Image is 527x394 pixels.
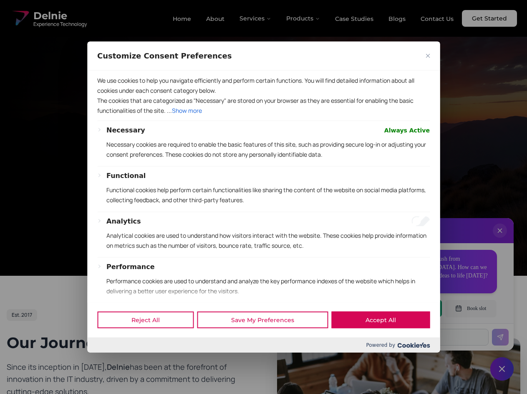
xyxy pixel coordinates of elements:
[106,170,146,180] button: Functional
[87,338,440,353] div: Powered by
[197,312,328,328] button: Save My Preferences
[106,276,430,296] p: Performance cookies are used to understand and analyze the key performance indexes of the website...
[97,75,430,95] p: We use cookies to help you navigate efficiently and perform certain functions. You will find deta...
[97,312,194,328] button: Reject All
[106,230,430,250] p: Analytical cookies are used to understand how visitors interact with the website. These cookies h...
[411,216,430,226] input: Enable Analytics
[106,216,141,226] button: Analytics
[426,53,430,58] img: Close
[97,51,232,61] span: Customize Consent Preferences
[397,342,430,348] img: Cookieyes logo
[106,185,430,205] p: Functional cookies help perform certain functionalities like sharing the content of the website o...
[106,125,145,135] button: Necessary
[384,125,430,135] span: Always Active
[106,139,430,159] p: Necessary cookies are required to enable the basic features of this site, such as providing secur...
[172,105,202,115] button: Show more
[331,312,430,328] button: Accept All
[106,262,155,272] button: Performance
[97,95,430,115] p: The cookies that are categorized as "Necessary" are stored on your browser as they are essential ...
